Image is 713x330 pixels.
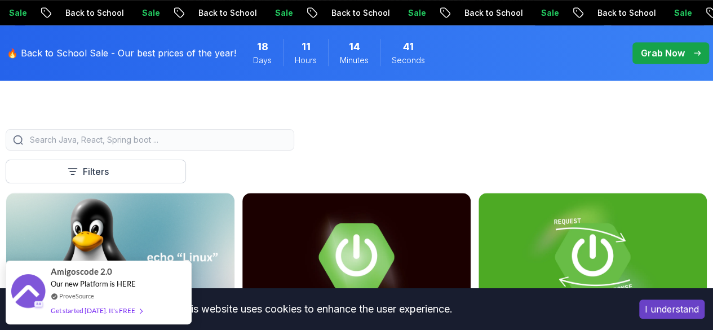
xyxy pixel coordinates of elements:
[403,39,414,55] span: 41 Seconds
[51,265,112,278] span: Amigoscode 2.0
[253,55,272,66] span: Days
[664,7,700,19] p: Sale
[51,304,142,317] div: Get started [DATE]. It's FREE
[392,55,425,66] span: Seconds
[6,193,234,321] img: Linux Fundamentals card
[55,7,132,19] p: Back to School
[531,7,567,19] p: Sale
[7,46,236,60] p: 🔥 Back to School Sale - Our best prices of the year!
[265,7,301,19] p: Sale
[242,193,471,321] img: Advanced Spring Boot card
[641,46,685,60] p: Grab Now
[479,193,707,321] img: Building APIs with Spring Boot card
[188,7,265,19] p: Back to School
[454,7,531,19] p: Back to School
[8,297,622,322] div: This website uses cookies to enhance the user experience.
[302,39,311,55] span: 11 Hours
[295,55,317,66] span: Hours
[340,55,369,66] span: Minutes
[587,7,664,19] p: Back to School
[11,274,45,311] img: provesource social proof notification image
[349,39,360,55] span: 14 Minutes
[59,291,94,301] a: ProveSource
[6,160,186,183] button: Filters
[51,279,136,288] span: Our new Platform is HERE
[321,7,398,19] p: Back to School
[28,134,287,146] input: Search Java, React, Spring boot ...
[132,7,168,19] p: Sale
[257,39,268,55] span: 18 Days
[83,165,109,178] p: Filters
[398,7,434,19] p: Sale
[639,300,705,319] button: Accept cookies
